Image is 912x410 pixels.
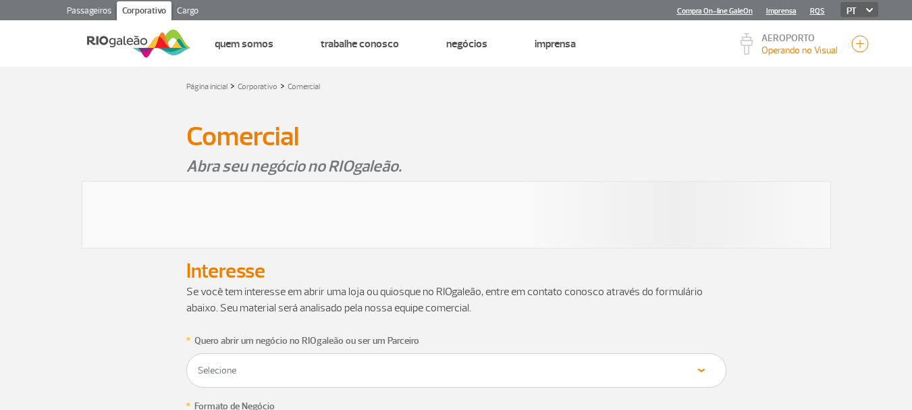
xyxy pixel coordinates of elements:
[194,334,419,348] label: Quero abrir um negócio no RIOgaleão ou ser um Parceiro
[186,155,726,178] p: Abra seu negócio no RIOgaleão.
[230,78,235,93] a: >
[186,259,726,284] h2: Interesse
[280,78,285,93] a: >
[766,7,797,16] a: Imprensa
[186,284,726,316] p: Se você tem interesse em abrir uma loja ou quiosque no RIOgaleão, entre em contato conosco atravé...
[215,37,273,51] a: Quem Somos
[761,43,838,57] p: Visibilidade de 10000m
[677,7,753,16] a: Compra On-line GaleOn
[186,82,227,92] a: Página inicial
[321,37,399,51] a: Trabalhe Conosco
[186,125,726,148] h1: Comercial
[117,1,171,23] a: Corporativo
[810,7,825,16] a: RQS
[171,1,204,23] a: Cargo
[761,34,838,43] p: AEROPORTO
[238,82,277,92] a: Corporativo
[288,82,320,92] a: Comercial
[535,37,576,51] a: Imprensa
[446,37,487,51] a: Negócios
[61,1,117,23] a: Passageiros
